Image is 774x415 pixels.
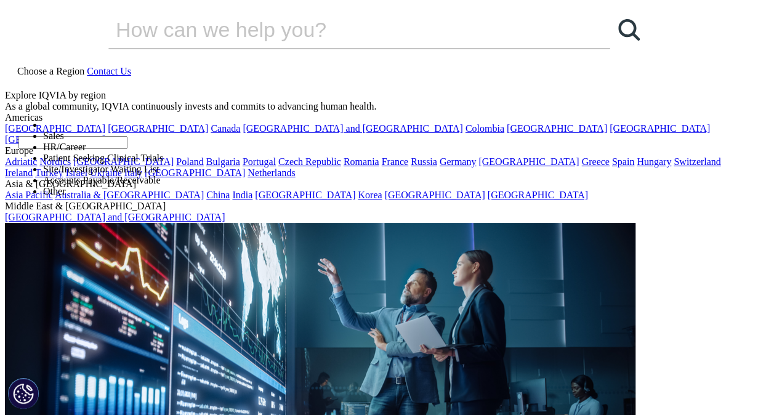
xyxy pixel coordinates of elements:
[411,156,437,167] a: Russia
[382,156,409,167] a: France
[5,123,105,134] a: [GEOGRAPHIC_DATA]
[5,212,225,222] a: [GEOGRAPHIC_DATA] and [GEOGRAPHIC_DATA]
[17,66,84,76] span: Choose a Region
[344,156,379,167] a: Romania
[145,167,245,178] a: [GEOGRAPHIC_DATA]
[43,164,163,175] li: Site/Investigator Waiting List
[243,156,276,167] a: Portugal
[384,190,485,200] a: [GEOGRAPHIC_DATA]
[206,190,230,200] a: China
[618,19,640,41] svg: Search
[176,156,203,167] a: Poland
[5,201,751,212] div: Middle East & [GEOGRAPHIC_DATA]
[43,186,163,197] li: Other
[5,167,33,178] a: Ireland
[206,156,240,167] a: Bulgaria
[507,123,607,134] a: [GEOGRAPHIC_DATA]
[248,167,295,178] a: Netherlands
[8,378,39,409] button: Cookies Settings
[488,190,588,200] a: [GEOGRAPHIC_DATA]
[5,101,751,112] div: As a global community, IQVIA continuously invests and commits to advancing human health.
[5,134,105,145] a: [GEOGRAPHIC_DATA]
[5,190,53,200] a: Asia Pacific
[211,123,240,134] a: Canada
[5,112,751,123] div: Americas
[358,190,382,200] a: Korea
[243,123,462,134] a: [GEOGRAPHIC_DATA] and [GEOGRAPHIC_DATA]
[440,156,477,167] a: Germany
[5,145,751,156] div: Europe
[637,156,671,167] a: Hungary
[5,90,751,101] div: Explore IQVIA by region
[612,156,634,167] a: Spain
[255,190,355,200] a: [GEOGRAPHIC_DATA]
[610,123,710,134] a: [GEOGRAPHIC_DATA]
[278,156,341,167] a: Czech Republic
[87,66,131,76] a: Contact Us
[610,11,647,48] a: Search
[674,156,720,167] a: Switzerland
[5,179,751,190] div: Asia & [GEOGRAPHIC_DATA]
[43,142,163,153] li: HR/Career
[581,156,609,167] a: Greece
[43,175,163,186] li: Accounts Payable/Receivable
[232,190,252,200] a: India
[43,131,163,142] li: Sales
[478,156,579,167] a: [GEOGRAPHIC_DATA]
[108,11,575,48] input: Search
[466,123,504,134] a: Colombia
[5,156,37,167] a: Adriatic
[43,153,163,164] li: Patient Seeking Clinical Trials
